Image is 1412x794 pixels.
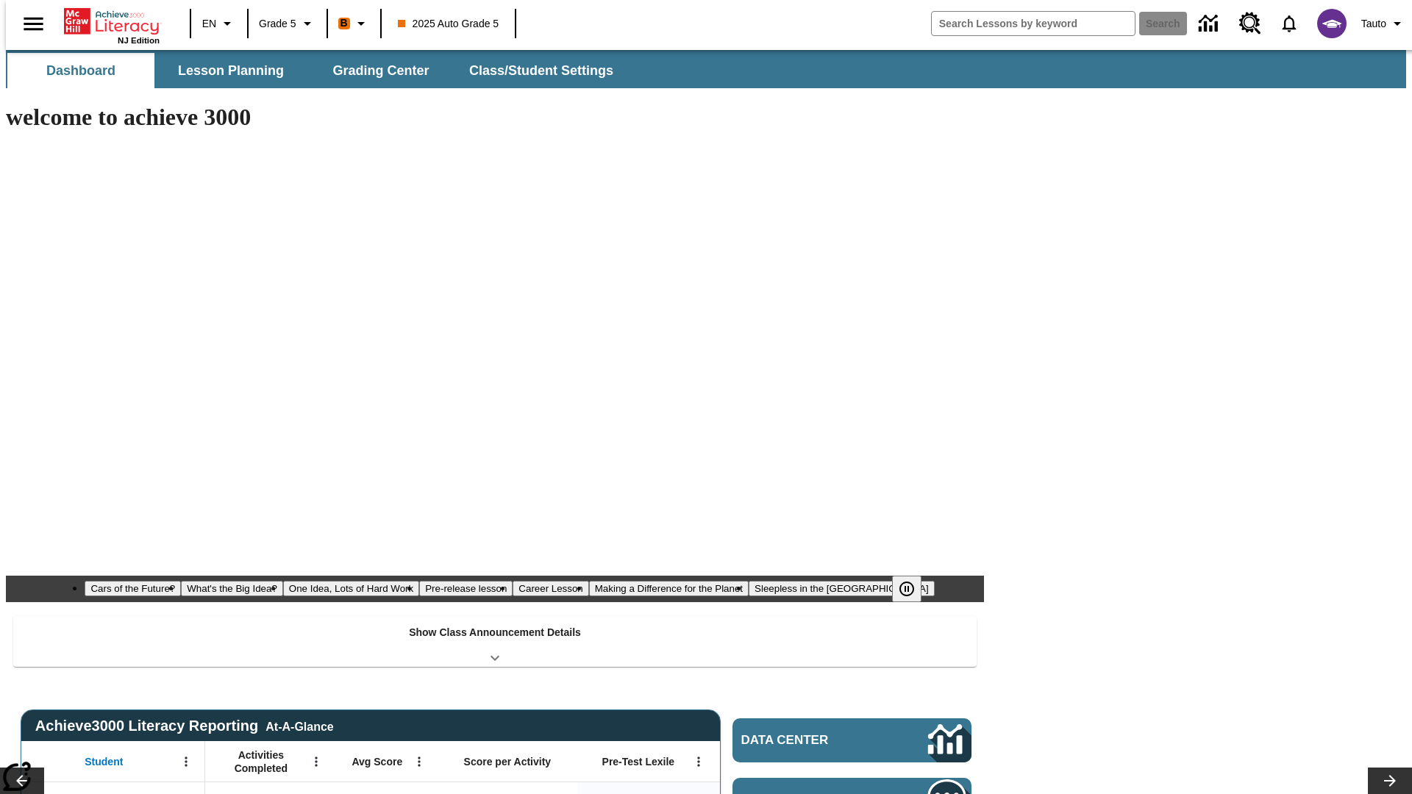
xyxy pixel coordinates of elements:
[741,733,879,748] span: Data Center
[352,755,402,768] span: Avg Score
[602,755,675,768] span: Pre-Test Lexile
[408,751,430,773] button: Open Menu
[1368,768,1412,794] button: Lesson carousel, Next
[12,2,55,46] button: Open side menu
[457,53,625,88] button: Class/Student Settings
[7,53,154,88] button: Dashboard
[1317,9,1347,38] img: avatar image
[259,16,296,32] span: Grade 5
[892,576,936,602] div: Pause
[1270,4,1308,43] a: Notifications
[157,53,304,88] button: Lesson Planning
[196,10,243,37] button: Language: EN, Select a language
[283,581,419,596] button: Slide 3 One Idea, Lots of Hard Work
[64,5,160,45] div: Home
[202,16,216,32] span: EN
[13,616,977,667] div: Show Class Announcement Details
[409,625,581,640] p: Show Class Announcement Details
[85,755,123,768] span: Student
[6,53,627,88] div: SubNavbar
[1190,4,1230,44] a: Data Center
[265,718,333,734] div: At-A-Glance
[213,748,310,775] span: Activities Completed
[118,36,160,45] span: NJ Edition
[64,7,160,36] a: Home
[253,10,322,37] button: Grade: Grade 5, Select a grade
[1230,4,1270,43] a: Resource Center, Will open in new tab
[35,718,334,734] span: Achieve3000 Literacy Reporting
[332,10,376,37] button: Boost Class color is orange. Change class color
[340,14,348,32] span: B
[6,104,984,131] h1: welcome to achieve 3000
[732,718,971,762] a: Data Center
[419,581,513,596] button: Slide 4 Pre-release lesson
[589,581,749,596] button: Slide 6 Making a Difference for the Planet
[513,581,588,596] button: Slide 5 Career Lesson
[1308,4,1355,43] button: Select a new avatar
[688,751,710,773] button: Open Menu
[932,12,1135,35] input: search field
[1355,10,1412,37] button: Profile/Settings
[307,53,454,88] button: Grading Center
[892,576,921,602] button: Pause
[305,751,327,773] button: Open Menu
[398,16,499,32] span: 2025 Auto Grade 5
[1361,16,1386,32] span: Tauto
[175,751,197,773] button: Open Menu
[85,581,181,596] button: Slide 1 Cars of the Future?
[6,50,1406,88] div: SubNavbar
[749,581,935,596] button: Slide 7 Sleepless in the Animal Kingdom
[464,755,552,768] span: Score per Activity
[181,581,283,596] button: Slide 2 What's the Big Idea?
